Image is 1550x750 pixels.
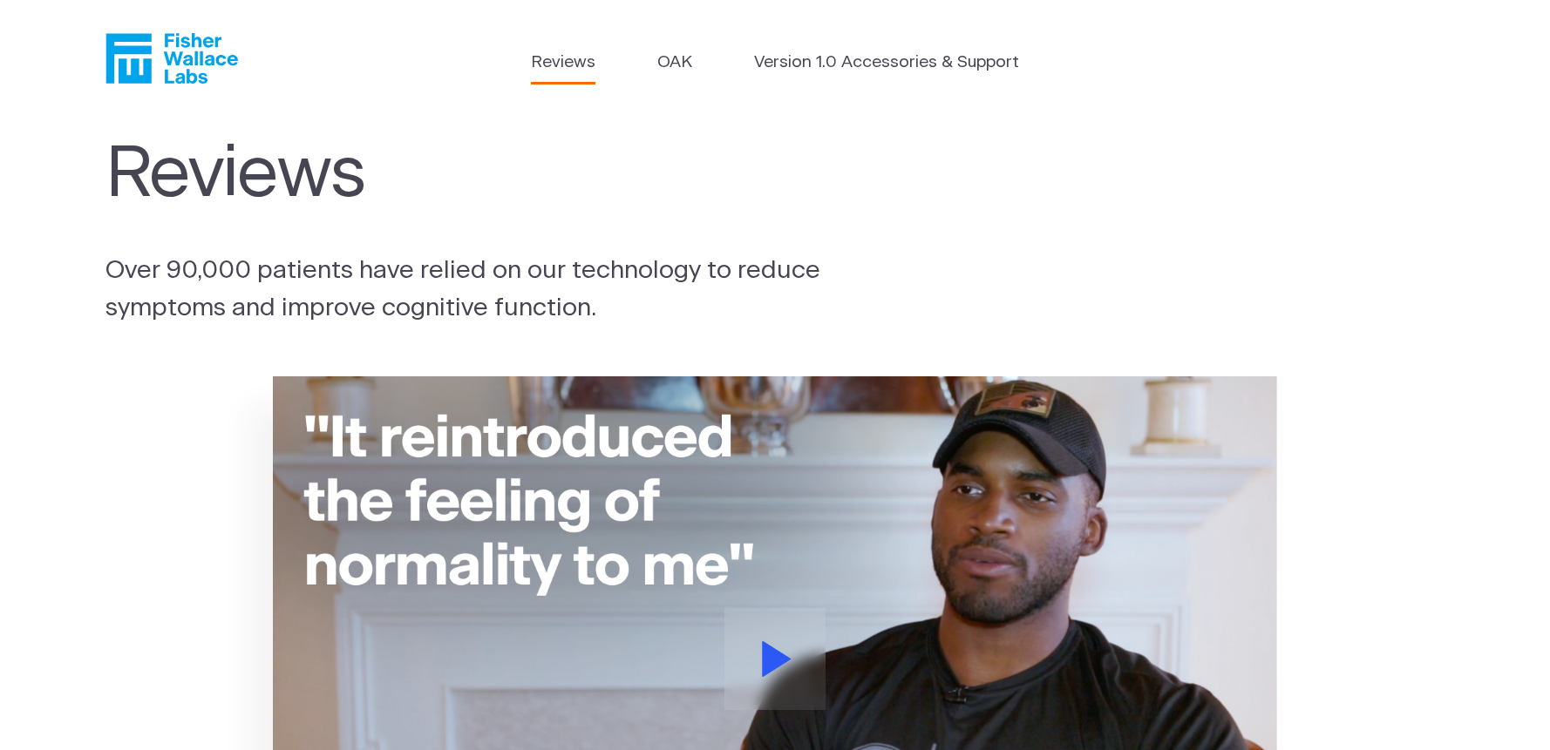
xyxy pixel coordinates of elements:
[531,51,595,76] a: Reviews
[105,252,867,327] p: Over 90,000 patients have relied on our technology to reduce symptoms and improve cognitive funct...
[754,51,1019,76] a: Version 1.0 Accessories & Support
[657,51,692,76] a: OAK
[105,134,859,217] h1: Reviews
[105,33,238,84] a: Fisher Wallace
[762,641,792,677] svg: Play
